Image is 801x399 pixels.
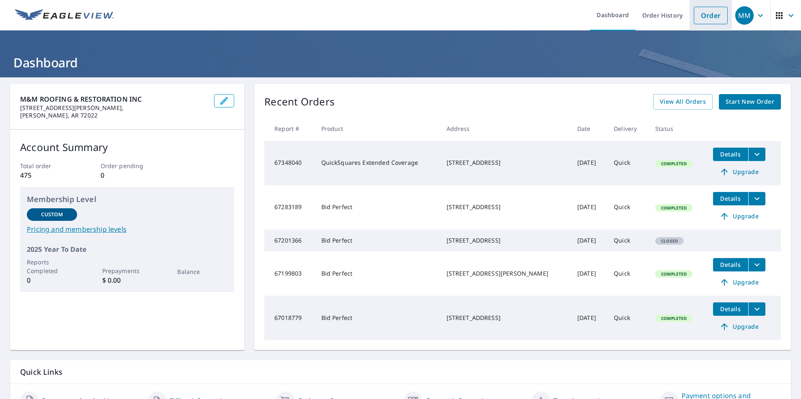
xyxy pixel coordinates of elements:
p: $ 0.00 [102,275,152,285]
td: [DATE] [571,230,607,251]
p: 0 [27,275,77,285]
td: Quick [607,230,649,251]
th: Address [440,116,571,141]
span: Upgrade [718,322,760,332]
td: [DATE] [571,141,607,185]
p: Quick Links [20,367,781,377]
button: filesDropdownBtn-67199803 [748,258,765,271]
button: filesDropdownBtn-67348040 [748,148,765,161]
p: Recent Orders [264,94,335,110]
td: [DATE] [571,296,607,340]
h1: Dashboard [10,54,791,71]
span: Completed [656,161,692,166]
td: QuickSquares Extended Coverage [315,141,440,185]
p: 2025 Year To Date [27,244,227,254]
button: detailsBtn-67348040 [713,148,748,161]
td: [DATE] [571,185,607,230]
div: [STREET_ADDRESS] [447,159,564,167]
a: Order [694,7,728,24]
div: [STREET_ADDRESS] [447,314,564,322]
a: Upgrade [713,320,765,333]
p: [PERSON_NAME], AR 72022 [20,112,207,119]
span: Closed [656,238,683,244]
span: Upgrade [718,167,760,177]
span: Details [718,305,743,313]
p: Account Summary [20,140,234,155]
td: Quick [607,141,649,185]
td: 67018779 [264,296,314,340]
button: detailsBtn-67283189 [713,192,748,205]
p: Order pending [101,161,154,170]
td: 67348040 [264,141,314,185]
span: Completed [656,205,692,211]
th: Report # [264,116,314,141]
td: 67201366 [264,230,314,251]
th: Status [649,116,706,141]
span: View All Orders [660,97,706,107]
span: Start New Order [726,97,774,107]
td: 67283189 [264,185,314,230]
td: Bid Perfect [315,251,440,296]
td: 67199803 [264,251,314,296]
td: Bid Perfect [315,296,440,340]
button: detailsBtn-67199803 [713,258,748,271]
div: [STREET_ADDRESS] [447,203,564,211]
td: Bid Perfect [315,230,440,251]
img: EV Logo [15,9,114,22]
button: filesDropdownBtn-67283189 [748,192,765,205]
span: Completed [656,271,692,277]
th: Product [315,116,440,141]
p: Custom [41,211,63,218]
td: [DATE] [571,251,607,296]
td: Bid Perfect [315,185,440,230]
p: Prepayments [102,266,152,275]
td: Quick [607,296,649,340]
a: Upgrade [713,165,765,179]
button: detailsBtn-67018779 [713,302,748,316]
a: Pricing and membership levels [27,224,227,234]
a: Start New Order [719,94,781,110]
th: Delivery [607,116,649,141]
span: Details [718,150,743,158]
a: Upgrade [713,210,765,223]
div: [STREET_ADDRESS] [447,236,564,245]
p: Reports Completed [27,258,77,275]
p: Total order [20,161,74,170]
td: Quick [607,185,649,230]
span: Completed [656,315,692,321]
a: View All Orders [653,94,713,110]
p: Balance [177,267,227,276]
span: Details [718,194,743,202]
td: Quick [607,251,649,296]
p: 475 [20,170,74,180]
p: Membership Level [27,194,227,205]
div: MM [735,6,754,25]
button: filesDropdownBtn-67018779 [748,302,765,316]
span: Upgrade [718,277,760,287]
p: M&M ROOFING & RESTORATION INC [20,94,207,104]
div: [STREET_ADDRESS][PERSON_NAME] [447,269,564,278]
span: Upgrade [718,211,760,221]
span: Details [718,261,743,269]
th: Date [571,116,607,141]
a: Upgrade [713,276,765,289]
p: 0 [101,170,154,180]
p: [STREET_ADDRESS][PERSON_NAME], [20,104,207,112]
